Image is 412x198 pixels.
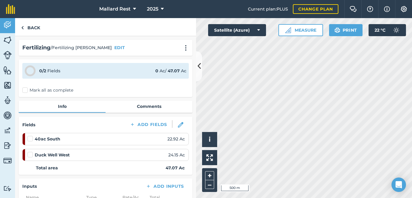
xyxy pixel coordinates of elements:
[6,4,15,14] img: fieldmargin Logo
[147,5,158,13] span: 2025
[3,126,12,135] img: svg+xml;base64,PD94bWwgdmVyc2lvbj0iMS4wIiBlbmNvZGluZz0idXRmLTgiPz4KPCEtLSBHZW5lcmF0b3I6IEFkb2JlIE...
[39,68,60,74] div: Fields
[391,178,406,192] div: Open Intercom Messenger
[168,152,185,158] span: 24.15 Ac
[22,121,35,128] h4: Fields
[141,182,189,190] button: Add Inputs
[3,141,12,150] img: svg+xml;base64,PD94bWwgdmVyc2lvbj0iMS4wIiBlbmNvZGluZz0idXRmLTgiPz4KPCEtLSBHZW5lcmF0b3I6IEFkb2JlIE...
[208,24,266,36] button: Satellite (Azure)
[293,4,338,14] a: Change plan
[400,6,407,12] img: A cog icon
[205,171,214,180] button: +
[178,122,183,127] img: svg+xml;base64,PHN2ZyB3aWR0aD0iMTgiIGhlaWdodD0iMTgiIHZpZXdCb3g9IjAgMCAxOCAxOCIgZmlsbD0ibm9uZSIgeG...
[22,87,73,93] label: Mark all as complete
[3,51,12,59] img: svg+xml;base64,PD94bWwgdmVyc2lvbj0iMS4wIiBlbmNvZGluZz0idXRmLTgiPz4KPCEtLSBHZW5lcmF0b3I6IEFkb2JlIE...
[51,44,112,51] span: / Fertilizing [PERSON_NAME]
[3,111,12,120] img: svg+xml;base64,PD94bWwgdmVyc2lvbj0iMS4wIiBlbmNvZGluZz0idXRmLTgiPz4KPCEtLSBHZW5lcmF0b3I6IEFkb2JlIE...
[3,36,12,45] img: svg+xml;base64,PHN2ZyB4bWxucz0iaHR0cDovL3d3dy53My5vcmcvMjAwMC9zdmciIHdpZHRoPSI1NiIgaGVpZ2h0PSI2MC...
[350,6,357,12] img: Two speech bubbles overlapping with the left bubble in the forefront
[99,5,131,13] span: Mallard Rest
[334,27,340,34] img: svg+xml;base64,PHN2ZyB4bWxucz0iaHR0cDovL3d3dy53My5vcmcvMjAwMC9zdmciIHdpZHRoPSIxOSIgaGVpZ2h0PSIyNC...
[384,5,390,13] img: svg+xml;base64,PHN2ZyB4bWxucz0iaHR0cDovL3d3dy53My5vcmcvMjAwMC9zdmciIHdpZHRoPSIxNyIgaGVpZ2h0PSIxNy...
[22,183,37,190] h4: Inputs
[206,154,213,161] img: Four arrows, one pointing top left, one top right, one bottom right and the last bottom left
[155,68,186,74] div: Ac / Ac
[329,24,363,36] button: Print
[3,96,12,105] img: svg+xml;base64,PD94bWwgdmVyc2lvbj0iMS4wIiBlbmNvZGluZz0idXRmLTgiPz4KPCEtLSBHZW5lcmF0b3I6IEFkb2JlIE...
[369,24,406,36] button: 22 °C
[3,20,12,30] img: svg+xml;base64,PD94bWwgdmVyc2lvbj0iMS4wIiBlbmNvZGluZz0idXRmLTgiPz4KPCEtLSBHZW5lcmF0b3I6IEFkb2JlIE...
[209,136,211,143] span: i
[22,43,51,52] h2: Fertilizing
[125,120,172,129] button: Add Fields
[278,24,323,36] button: Measure
[205,180,214,189] button: –
[285,27,291,33] img: Ruler icon
[39,68,46,74] strong: 0 / 2
[114,44,125,51] button: EDIT
[35,152,70,158] strong: Duck Well West
[3,81,12,90] img: svg+xml;base64,PHN2ZyB4bWxucz0iaHR0cDovL3d3dy53My5vcmcvMjAwMC9zdmciIHdpZHRoPSI1NiIgaGVpZ2h0PSI2MC...
[3,66,12,75] img: svg+xml;base64,PHN2ZyB4bWxucz0iaHR0cDovL3d3dy53My5vcmcvMjAwMC9zdmciIHdpZHRoPSI1NiIgaGVpZ2h0PSI2MC...
[248,6,288,12] span: Current plan : PLUS
[155,68,158,74] strong: 0
[106,101,192,112] a: Comments
[166,165,185,171] strong: 47.07 Ac
[375,24,385,36] span: 22 ° C
[35,136,60,142] strong: 40ac South
[3,156,12,165] img: svg+xml;base64,PD94bWwgdmVyc2lvbj0iMS4wIiBlbmNvZGluZz0idXRmLTgiPz4KPCEtLSBHZW5lcmF0b3I6IEFkb2JlIE...
[390,24,402,36] img: svg+xml;base64,PD94bWwgdmVyc2lvbj0iMS4wIiBlbmNvZGluZz0idXRmLTgiPz4KPCEtLSBHZW5lcmF0b3I6IEFkb2JlIE...
[168,68,180,74] strong: 47.07
[366,6,374,12] img: A question mark icon
[202,132,217,147] button: i
[167,136,185,142] span: 22.92 Ac
[3,186,12,191] img: svg+xml;base64,PD94bWwgdmVyc2lvbj0iMS4wIiBlbmNvZGluZz0idXRmLTgiPz4KPCEtLSBHZW5lcmF0b3I6IEFkb2JlIE...
[21,24,24,31] img: svg+xml;base64,PHN2ZyB4bWxucz0iaHR0cDovL3d3dy53My5vcmcvMjAwMC9zdmciIHdpZHRoPSI5IiBoZWlnaHQ9IjI0Ii...
[19,101,106,112] a: Info
[36,165,58,171] strong: Total area
[15,18,46,36] a: Back
[182,45,189,51] img: svg+xml;base64,PHN2ZyB4bWxucz0iaHR0cDovL3d3dy53My5vcmcvMjAwMC9zdmciIHdpZHRoPSIyMCIgaGVpZ2h0PSIyNC...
